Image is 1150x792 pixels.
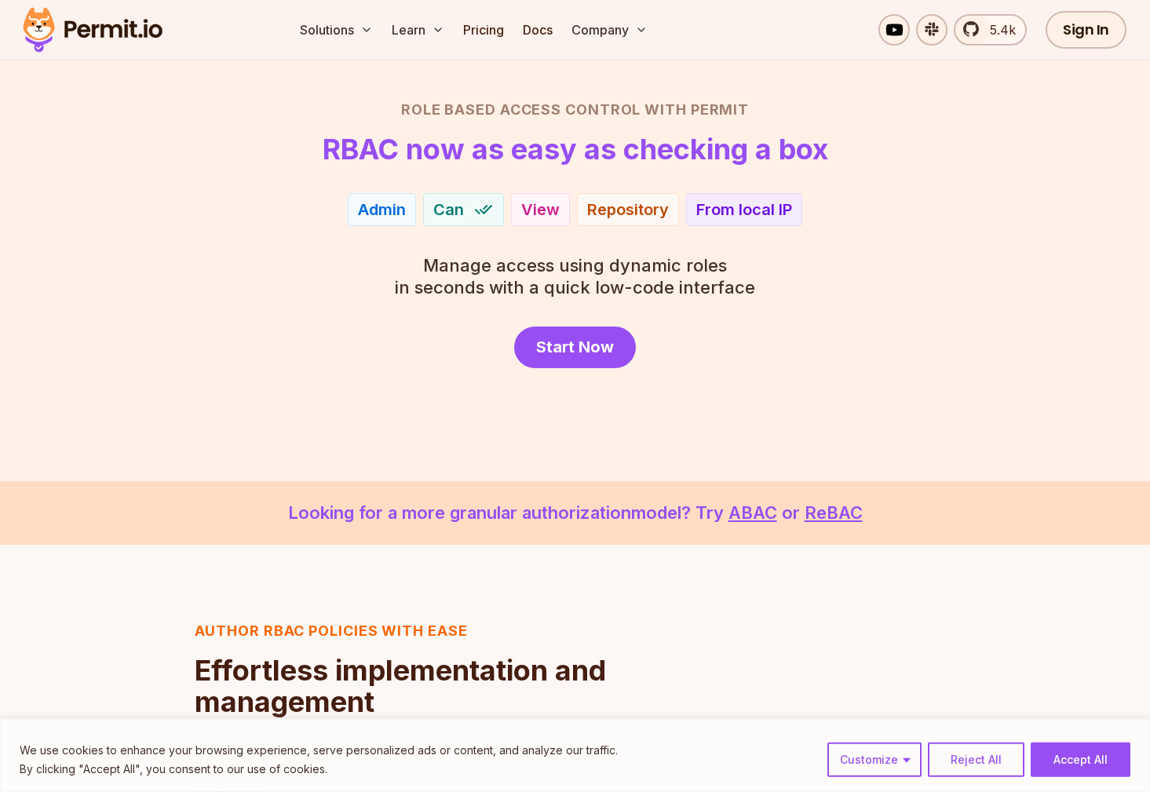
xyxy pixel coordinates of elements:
div: Repository [587,199,669,221]
span: Can [433,199,464,221]
a: Pricing [457,14,510,46]
img: Permit logo [16,3,170,57]
button: Solutions [294,14,379,46]
button: Accept All [1031,743,1130,777]
span: Manage access using dynamic roles [395,254,755,276]
div: View [521,199,560,221]
a: ReBAC [805,502,863,523]
a: 5.4k [954,14,1027,46]
h2: Effortless implementation and management [195,655,623,717]
button: Reject All [928,743,1024,777]
p: in seconds with a quick low-code interface [395,254,755,298]
a: Start Now [514,327,636,368]
span: with Permit [644,99,749,121]
p: By clicking "Accept All", you consent to our use of cookies. [20,760,618,779]
a: Sign In [1046,11,1126,49]
a: Docs [517,14,559,46]
button: Learn [385,14,451,46]
span: Start Now [536,336,614,358]
button: Company [565,14,654,46]
button: Customize [827,743,922,777]
span: 5.4k [980,20,1016,39]
h2: Role Based Access Control [38,99,1112,121]
p: We use cookies to enhance your browsing experience, serve personalized ads or content, and analyz... [20,741,618,760]
div: From local IP [696,199,792,221]
div: Admin [358,199,406,221]
p: Looking for a more granular authorization model? Try or [38,500,1112,526]
h1: RBAC now as easy as checking a box [323,133,828,165]
h3: Author RBAC POLICIES with EASE [195,620,623,642]
a: ABAC [728,502,777,523]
